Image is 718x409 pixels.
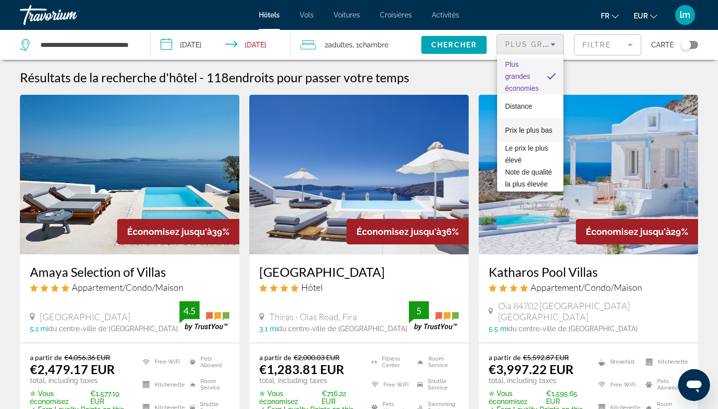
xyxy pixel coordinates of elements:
[505,102,532,110] span: Distance
[505,144,548,164] span: Le prix le plus élevé
[505,126,552,134] span: Prix le plus bas
[505,168,552,188] span: Note de qualité la plus élevée
[505,60,539,92] span: Plus grandes économies
[678,369,710,401] iframe: Bouton de lancement de la fenêtre de messagerie
[497,54,563,192] div: Sort by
